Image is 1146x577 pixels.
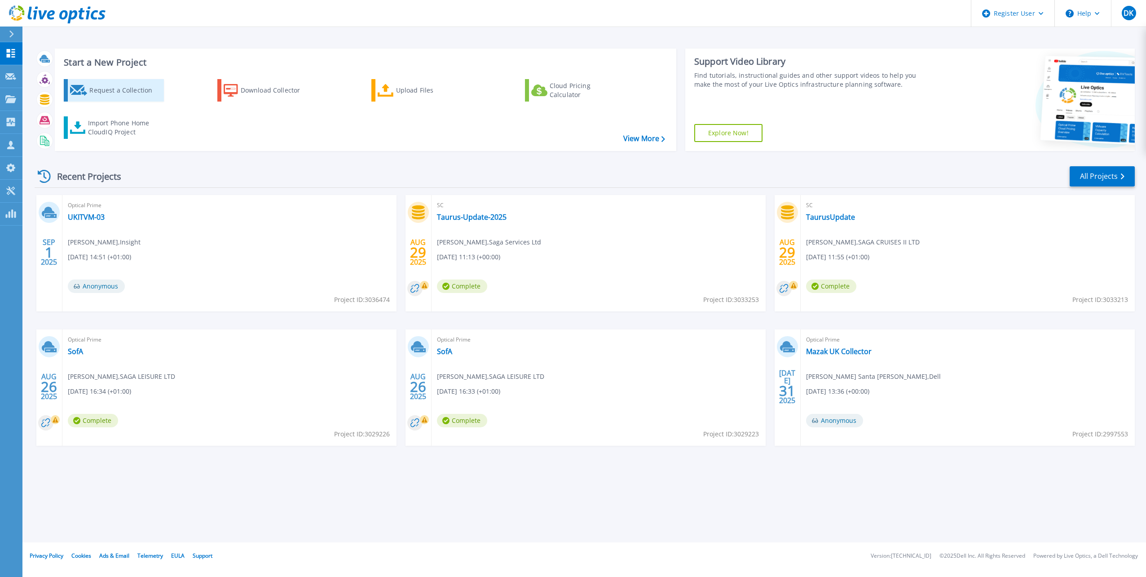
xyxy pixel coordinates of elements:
[193,552,212,559] a: Support
[68,386,131,396] span: [DATE] 16:34 (+01:00)
[437,372,544,382] span: [PERSON_NAME] , SAGA LEISURE LTD
[137,552,163,559] a: Telemetry
[437,213,507,222] a: Taurus-Update-2025
[525,79,625,102] a: Cloud Pricing Calculator
[71,552,91,559] a: Cookies
[68,280,125,293] span: Anonymous
[779,236,796,269] div: AUG 2025
[88,119,158,137] div: Import Phone Home CloudIQ Project
[217,79,317,102] a: Download Collector
[1072,429,1128,439] span: Project ID: 2997553
[68,213,105,222] a: UKITVM-03
[779,370,796,403] div: [DATE] 2025
[35,165,133,187] div: Recent Projects
[241,81,313,99] div: Download Collector
[694,124,763,142] a: Explore Now!
[68,252,131,262] span: [DATE] 14:51 (+01:00)
[171,552,185,559] a: EULA
[779,387,795,395] span: 31
[437,280,487,293] span: Complete
[437,414,487,427] span: Complete
[703,295,759,305] span: Project ID: 3033253
[1033,553,1138,559] li: Powered by Live Optics, a Dell Technology
[1072,295,1128,305] span: Project ID: 3033213
[41,383,57,391] span: 26
[68,237,141,247] span: [PERSON_NAME] , Insight
[68,335,391,345] span: Optical Prime
[410,370,427,403] div: AUG 2025
[806,200,1129,210] span: SC
[410,383,426,391] span: 26
[806,237,920,247] span: [PERSON_NAME] , SAGA CRUISES II LTD
[623,134,665,143] a: View More
[40,236,57,269] div: SEP 2025
[40,370,57,403] div: AUG 2025
[1070,166,1135,186] a: All Projects
[371,79,472,102] a: Upload Files
[68,200,391,210] span: Optical Prime
[806,335,1129,345] span: Optical Prime
[437,252,500,262] span: [DATE] 11:13 (+00:00)
[1124,9,1133,17] span: DK
[779,249,795,256] span: 29
[806,280,856,293] span: Complete
[396,81,468,99] div: Upload Files
[30,552,63,559] a: Privacy Policy
[694,56,926,67] div: Support Video Library
[939,553,1025,559] li: © 2025 Dell Inc. All Rights Reserved
[64,79,164,102] a: Request a Collection
[694,71,926,89] div: Find tutorials, instructional guides and other support videos to help you make the most of your L...
[806,252,869,262] span: [DATE] 11:55 (+01:00)
[99,552,129,559] a: Ads & Email
[806,386,869,396] span: [DATE] 13:36 (+00:00)
[437,386,500,396] span: [DATE] 16:33 (+01:00)
[68,414,118,427] span: Complete
[437,237,541,247] span: [PERSON_NAME] , Saga Services Ltd
[334,295,390,305] span: Project ID: 3036474
[806,414,863,427] span: Anonymous
[871,553,931,559] li: Version: [TECHNICAL_ID]
[437,200,760,210] span: SC
[806,372,941,382] span: [PERSON_NAME] Santa [PERSON_NAME] , Dell
[806,347,872,356] a: Mazak UK Collector
[45,249,53,256] span: 1
[437,347,452,356] a: SofA
[64,58,665,67] h3: Start a New Project
[437,335,760,345] span: Optical Prime
[68,347,83,356] a: SofA
[334,429,390,439] span: Project ID: 3029226
[410,236,427,269] div: AUG 2025
[410,249,426,256] span: 29
[806,213,855,222] a: TaurusUpdate
[703,429,759,439] span: Project ID: 3029223
[550,81,621,99] div: Cloud Pricing Calculator
[68,372,175,382] span: [PERSON_NAME] , SAGA LEISURE LTD
[89,81,161,99] div: Request a Collection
